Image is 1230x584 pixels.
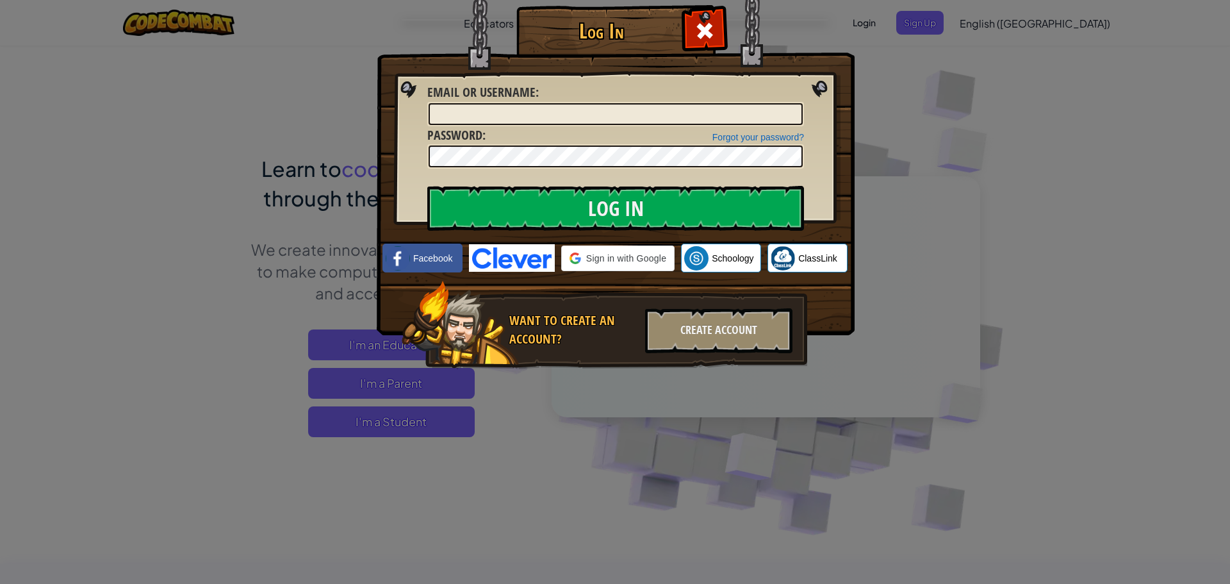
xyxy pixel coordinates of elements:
[427,186,804,231] input: Log In
[561,246,675,271] div: Sign in with Google
[427,126,486,145] label: :
[586,252,666,265] span: Sign in with Google
[469,244,555,272] img: clever-logo-blue.png
[771,246,795,271] img: classlink-logo-small.png
[798,252,837,265] span: ClassLink
[413,252,452,265] span: Facebook
[712,132,804,142] a: Forgot your password?
[520,20,683,42] h1: Log In
[427,83,536,101] span: Email or Username
[712,252,753,265] span: Schoology
[427,126,482,144] span: Password
[645,308,792,353] div: Create Account
[427,83,539,102] label: :
[684,246,709,271] img: schoology.png
[509,312,637,348] div: Want to create an account?
[386,246,410,271] img: facebook_small.png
